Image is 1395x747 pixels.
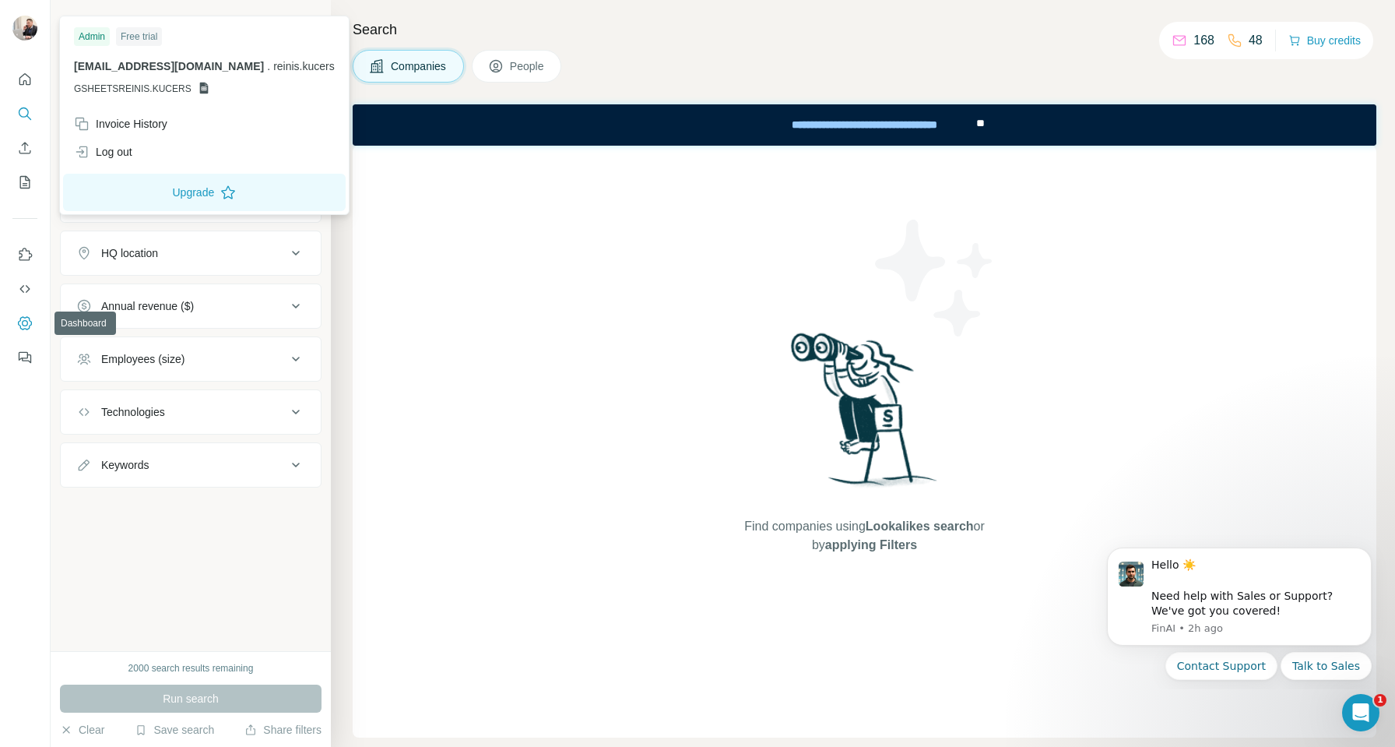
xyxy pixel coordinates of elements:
[61,393,321,431] button: Technologies
[12,275,37,303] button: Use Surfe API
[101,351,184,367] div: Employees (size)
[1249,31,1263,50] p: 48
[825,538,917,551] span: applying Filters
[271,9,331,33] button: Hide
[101,245,158,261] div: HQ location
[63,174,346,211] button: Upgrade
[510,58,546,74] span: People
[740,517,989,555] span: Find companies using or by
[353,19,1376,41] h4: Search
[60,722,104,738] button: Clear
[12,134,37,162] button: Enrich CSV
[1374,694,1386,706] span: 1
[74,82,192,96] span: GSHEETSREINIS.KUCERS
[74,27,110,46] div: Admin
[12,100,37,128] button: Search
[12,65,37,93] button: Quick start
[101,404,165,420] div: Technologies
[244,722,322,738] button: Share filters
[273,60,335,72] span: reinis.kucers
[12,241,37,269] button: Use Surfe on LinkedIn
[61,446,321,484] button: Keywords
[101,457,149,473] div: Keywords
[60,14,109,28] div: New search
[61,340,321,378] button: Employees (size)
[12,168,37,196] button: My lists
[1084,534,1395,689] iframe: Intercom notifications message
[267,60,270,72] span: .
[12,16,37,41] img: Avatar
[12,309,37,337] button: Dashboard
[128,661,254,675] div: 2000 search results remaining
[391,58,448,74] span: Companies
[12,344,37,372] button: Feedback
[1342,694,1379,731] iframe: Intercom live chat
[61,234,321,272] button: HQ location
[116,27,162,46] div: Free trial
[866,520,974,533] span: Lookalikes search
[61,287,321,325] button: Annual revenue ($)
[1193,31,1214,50] p: 168
[74,144,132,160] div: Log out
[135,722,214,738] button: Save search
[1288,30,1361,51] button: Buy credits
[784,329,946,502] img: Surfe Illustration - Woman searching with binoculars
[865,208,1005,348] img: Surfe Illustration - Stars
[353,104,1376,146] iframe: Banner
[74,116,167,132] div: Invoice History
[101,298,194,314] div: Annual revenue ($)
[74,60,264,72] span: [EMAIL_ADDRESS][DOMAIN_NAME]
